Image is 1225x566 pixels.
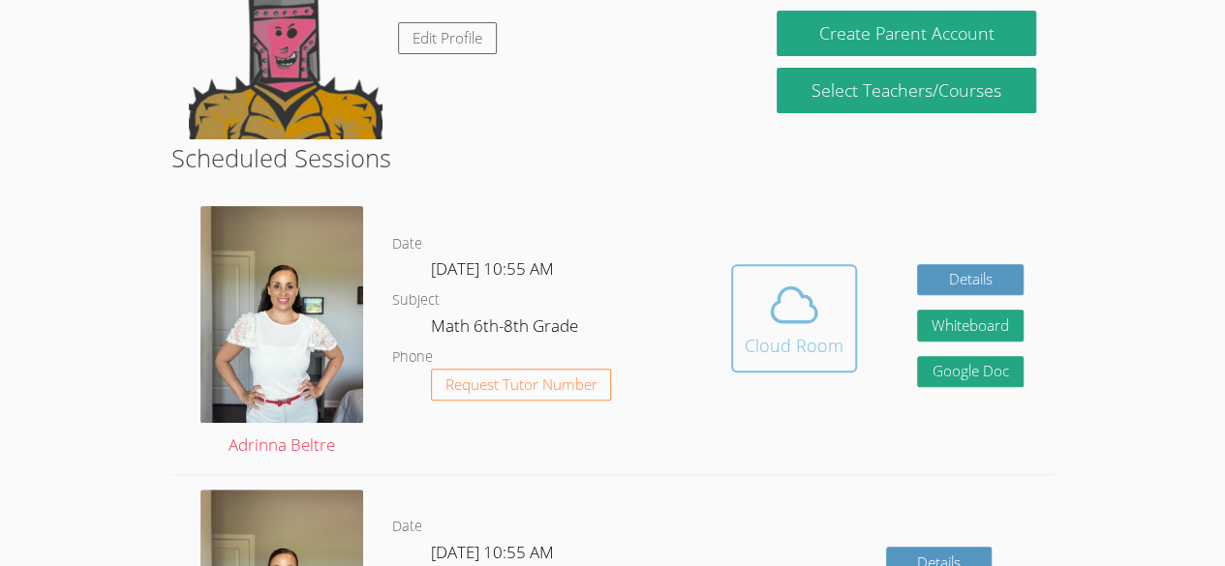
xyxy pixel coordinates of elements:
[745,332,843,359] div: Cloud Room
[392,288,440,313] dt: Subject
[200,206,363,423] img: IMG_9685.jpeg
[431,369,612,401] button: Request Tutor Number
[917,356,1024,388] a: Google Doc
[392,345,433,370] dt: Phone
[392,515,422,539] dt: Date
[777,11,1035,56] button: Create Parent Account
[917,264,1024,296] a: Details
[171,139,1054,176] h2: Scheduled Sessions
[200,206,363,459] a: Adrinna Beltre
[731,264,857,372] button: Cloud Room
[398,22,497,54] a: Edit Profile
[917,310,1024,342] button: Whiteboard
[431,313,582,345] dd: Math 6th-8th Grade
[392,232,422,256] dt: Date
[777,68,1035,113] a: Select Teachers/Courses
[445,377,597,392] span: Request Tutor Number
[431,257,554,280] span: [DATE] 10:55 AM
[431,541,554,563] span: [DATE] 10:55 AM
